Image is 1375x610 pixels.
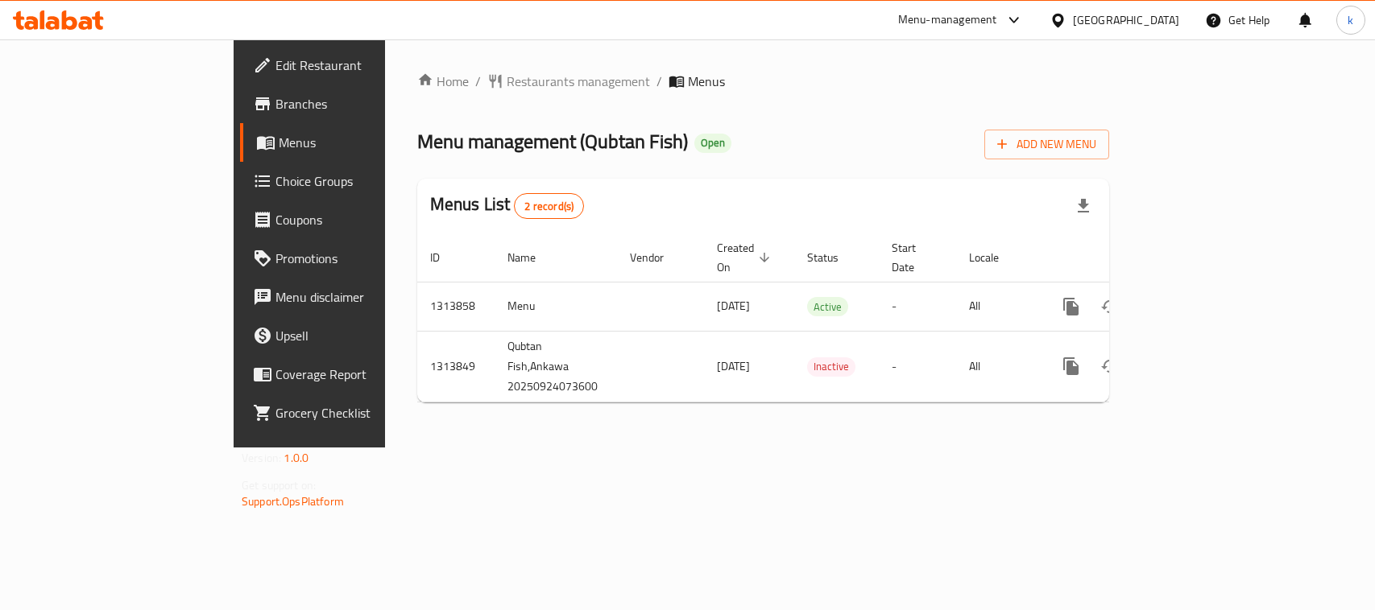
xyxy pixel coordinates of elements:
span: Coupons [275,210,450,229]
button: more [1052,347,1091,385]
a: Coverage Report [240,355,463,394]
div: Menu-management [898,10,997,30]
button: more [1052,287,1091,326]
span: Choice Groups [275,171,450,191]
span: Version: [242,447,281,468]
a: Support.OpsPlatform [242,491,344,512]
span: 2 record(s) [515,199,583,214]
span: 1.0.0 [284,447,309,468]
a: Menu disclaimer [240,278,463,316]
div: Active [807,297,848,316]
span: Menus [279,133,450,152]
td: All [956,331,1039,402]
h2: Menus List [430,192,584,219]
td: Qubtan Fish,Ankawa 20250924073600 [495,331,617,402]
span: [DATE] [717,295,750,316]
span: Edit Restaurant [275,56,450,75]
button: Change Status [1091,287,1129,326]
div: Open [694,134,731,153]
a: Choice Groups [240,162,463,200]
span: Menu disclaimer [275,287,450,307]
span: Name [507,248,557,267]
span: Get support on: [242,475,316,496]
a: Menus [240,123,463,162]
span: Upsell [275,326,450,345]
td: - [879,282,956,331]
a: Coupons [240,200,463,239]
span: Status [807,248,859,267]
a: Restaurants management [487,72,650,91]
span: k [1348,11,1353,29]
span: Branches [275,94,450,113]
span: Start Date [892,238,937,277]
li: / [656,72,662,91]
table: enhanced table [417,233,1220,402]
li: / [475,72,481,91]
span: Add New Menu [997,134,1096,155]
span: Open [694,136,731,150]
a: Branches [240,84,463,123]
td: - [879,331,956,402]
div: Export file [1064,187,1103,225]
div: Inactive [807,357,855,377]
span: Created On [717,238,775,277]
span: Promotions [275,249,450,268]
td: Menu [495,282,617,331]
nav: breadcrumb [417,72,1109,91]
th: Actions [1039,233,1220,282]
span: Menus [688,72,725,91]
span: Locale [969,248,1020,267]
a: Upsell [240,316,463,355]
span: Active [807,298,848,316]
span: Grocery Checklist [275,403,450,422]
span: Vendor [630,248,685,267]
a: Promotions [240,239,463,278]
a: Grocery Checklist [240,394,463,432]
button: Add New Menu [984,130,1109,159]
a: Edit Restaurant [240,46,463,84]
td: All [956,282,1039,331]
span: Coverage Report [275,365,450,384]
span: Inactive [807,357,855,376]
span: Restaurants management [507,72,650,91]
span: [DATE] [717,356,750,377]
span: Menu management ( Qubtan Fish ) [417,123,688,159]
div: [GEOGRAPHIC_DATA] [1073,11,1179,29]
span: ID [430,248,461,267]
